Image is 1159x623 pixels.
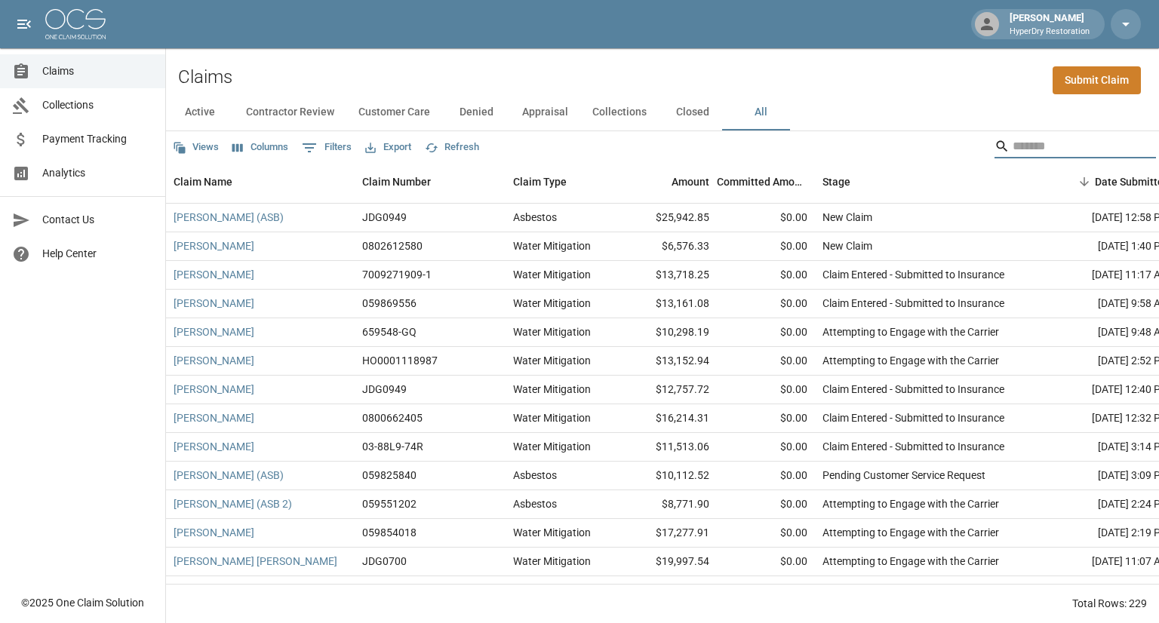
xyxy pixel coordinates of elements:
div: $10,298.19 [619,318,717,347]
div: Attempting to Engage with the Carrier [822,324,999,339]
div: Claim Type [506,161,619,203]
div: $17,277.91 [619,519,717,548]
div: Asbestos [513,210,557,225]
div: $9,391.21 [619,576,717,605]
button: Customer Care [346,94,442,130]
div: 059858074 [362,582,417,597]
div: $0.00 [717,318,815,347]
div: $13,152.94 [619,347,717,376]
div: $6,576.33 [619,232,717,261]
div: 0802612580 [362,238,423,253]
a: [PERSON_NAME] [174,267,254,282]
button: Views [169,136,223,159]
div: $0.00 [717,462,815,490]
div: 059869556 [362,296,417,311]
div: $13,161.08 [619,290,717,318]
div: Claim Entered - Submitted to Insurance [822,410,1004,425]
a: [PERSON_NAME] (ASB) [174,210,284,225]
span: Contact Us [42,212,153,228]
div: $0.00 [717,519,815,548]
div: 0800662405 [362,410,423,425]
button: Sort [1074,171,1095,192]
div: [PERSON_NAME] [1004,11,1096,38]
div: $0.00 [717,490,815,519]
a: [PERSON_NAME] [174,382,254,397]
img: ocs-logo-white-transparent.png [45,9,106,39]
div: Amount [619,161,717,203]
div: Claim Type [513,161,567,203]
button: All [727,94,795,130]
button: Select columns [229,136,292,159]
div: Water Mitigation [513,582,591,597]
a: [PERSON_NAME] [174,353,254,368]
div: $0.00 [717,404,815,433]
button: Collections [580,94,659,130]
button: Contractor Review [234,94,346,130]
div: Stage [815,161,1041,203]
div: $13,718.25 [619,261,717,290]
a: [PERSON_NAME] [174,525,254,540]
div: New Claim [822,238,872,253]
div: $10,112.52 [619,462,717,490]
p: HyperDry Restoration [1010,26,1090,38]
div: $19,997.54 [619,548,717,576]
button: Export [361,136,415,159]
div: 059854018 [362,525,417,540]
div: Water Mitigation [513,382,591,397]
div: Claim Name [174,161,232,203]
a: [PERSON_NAME] (ASB 2) [174,496,292,511]
div: $0.00 [717,376,815,404]
div: Claim Name [166,161,355,203]
a: [PERSON_NAME] (ASB) [174,468,284,483]
div: Claim Number [362,161,431,203]
div: Attempting to Engage with the Carrier [822,554,999,569]
h2: Claims [178,66,232,88]
div: Asbestos [513,496,557,511]
div: Water Mitigation [513,554,591,569]
span: Analytics [42,165,153,181]
span: Payment Tracking [42,131,153,147]
div: Asbestos [513,468,557,483]
div: $0.00 [717,433,815,462]
div: Claim Entered - Submitted to Insurance [822,439,1004,454]
div: JDG0949 [362,210,407,225]
a: [PERSON_NAME] [174,410,254,425]
a: [PERSON_NAME] [174,238,254,253]
div: $11,513.06 [619,433,717,462]
div: Attempting to Engage with the Carrier [822,496,999,511]
a: Submit Claim [1053,66,1141,94]
button: Show filters [298,136,355,160]
div: Water Mitigation [513,525,591,540]
div: Search [995,134,1156,161]
button: Closed [659,94,727,130]
div: $0.00 [717,548,815,576]
div: $16,214.31 [619,404,717,433]
div: Water Mitigation [513,267,591,282]
div: 059825840 [362,468,417,483]
div: Amount [672,161,709,203]
span: Collections [42,97,153,113]
div: JDG0949 [362,382,407,397]
div: JDG0700 [362,554,407,569]
div: Attempting to Engage with the Carrier [822,353,999,368]
div: Attempting to Engage with the Carrier [822,582,999,597]
div: $0.00 [717,290,815,318]
button: open drawer [9,9,39,39]
div: Water Mitigation [513,296,591,311]
div: 03-88L9-74R [362,439,423,454]
div: Committed Amount [717,161,807,203]
div: $0.00 [717,576,815,605]
span: Claims [42,63,153,79]
button: Refresh [421,136,483,159]
div: Water Mitigation [513,324,591,339]
div: $8,771.90 [619,490,717,519]
div: $12,757.72 [619,376,717,404]
div: HO0001118987 [362,353,438,368]
div: Total Rows: 229 [1072,596,1147,611]
div: Stage [822,161,850,203]
div: Water Mitigation [513,238,591,253]
a: [PERSON_NAME] [174,324,254,339]
div: $0.00 [717,261,815,290]
a: [PERSON_NAME] [174,296,254,311]
div: dynamic tabs [166,94,1159,130]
